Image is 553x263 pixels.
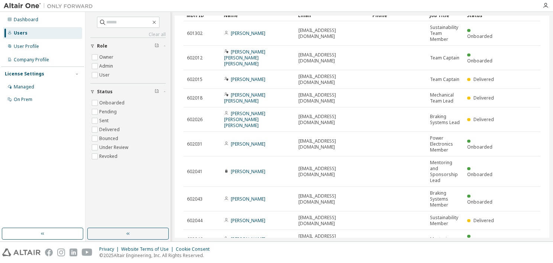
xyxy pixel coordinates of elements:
[187,236,203,242] span: 602046
[187,169,203,175] span: 602041
[187,117,203,123] span: 602026
[187,218,203,224] span: 602044
[298,233,366,245] span: [EMAIL_ADDRESS][DOMAIN_NAME]
[99,252,214,259] p: © 2025 Altair Engineering, Inc. All Rights Reserved.
[298,215,366,227] span: [EMAIL_ADDRESS][DOMAIN_NAME]
[187,77,203,82] span: 602015
[2,249,41,256] img: altair_logo.svg
[473,95,494,101] span: Delivered
[298,166,366,178] span: [EMAIL_ADDRESS][DOMAIN_NAME]
[467,171,492,178] span: Onboarded
[298,114,366,126] span: [EMAIL_ADDRESS][DOMAIN_NAME]
[14,97,32,103] div: On Prem
[99,143,130,152] label: Under Review
[224,49,265,67] a: [PERSON_NAME] [PERSON_NAME] [PERSON_NAME]
[224,110,265,129] a: [PERSON_NAME] [PERSON_NAME] [PERSON_NAME]
[430,77,459,82] span: Team Captain
[298,27,366,39] span: [EMAIL_ADDRESS][DOMAIN_NAME]
[14,30,28,36] div: Users
[467,199,492,205] span: Onboarded
[298,138,366,150] span: [EMAIL_ADDRESS][DOMAIN_NAME]
[430,114,460,126] span: Braking Systems Lead
[99,152,119,161] label: Revoked
[467,33,492,39] span: Onboarded
[298,74,366,85] span: [EMAIL_ADDRESS][DOMAIN_NAME]
[90,38,166,54] button: Role
[90,84,166,100] button: Status
[69,249,77,256] img: linkedin.svg
[430,135,460,153] span: Power Electronics Member
[99,125,121,134] label: Delivered
[121,246,176,252] div: Website Terms of Use
[224,92,265,104] a: [PERSON_NAME] [PERSON_NAME]
[99,107,118,116] label: Pending
[231,196,265,202] a: [PERSON_NAME]
[99,246,121,252] div: Privacy
[231,30,265,36] a: [PERSON_NAME]
[5,71,44,77] div: License Settings
[14,17,38,23] div: Dashboard
[473,76,494,82] span: Delivered
[231,217,265,224] a: [PERSON_NAME]
[298,52,366,64] span: [EMAIL_ADDRESS][DOMAIN_NAME]
[187,30,203,36] span: 601302
[430,55,459,61] span: Team Captain
[467,58,492,64] span: Onboarded
[155,43,159,49] span: Clear filter
[430,92,460,104] span: Mechanical Team Lead
[14,43,39,49] div: User Profile
[99,53,115,62] label: Owner
[14,84,34,90] div: Managed
[430,215,460,227] span: Sustainability Member
[45,249,53,256] img: facebook.svg
[473,116,494,123] span: Delivered
[187,95,203,101] span: 602018
[99,71,111,79] label: User
[57,249,65,256] img: instagram.svg
[99,134,120,143] label: Bounced
[97,43,107,49] span: Role
[176,246,214,252] div: Cookie Consent
[430,236,452,242] span: Mentoring
[473,217,494,224] span: Delivered
[231,76,265,82] a: [PERSON_NAME]
[467,144,492,150] span: Onboarded
[187,196,203,202] span: 602043
[155,89,159,95] span: Clear filter
[99,62,114,71] label: Admin
[430,25,460,42] span: Sustainability Team Member
[4,2,97,10] img: Altair One
[97,89,113,95] span: Status
[82,249,93,256] img: youtube.svg
[14,57,49,63] div: Company Profile
[231,168,265,175] a: [PERSON_NAME]
[298,193,366,205] span: [EMAIL_ADDRESS][DOMAIN_NAME]
[231,236,265,242] a: [PERSON_NAME]
[231,141,265,147] a: [PERSON_NAME]
[187,55,203,61] span: 602012
[430,190,460,208] span: Braking Systems Member
[187,141,203,147] span: 602031
[298,92,366,104] span: [EMAIL_ADDRESS][DOMAIN_NAME]
[99,116,110,125] label: Sent
[99,98,126,107] label: Onboarded
[90,32,166,38] a: Clear all
[430,160,460,184] span: Mentoring and Sponsorship Lead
